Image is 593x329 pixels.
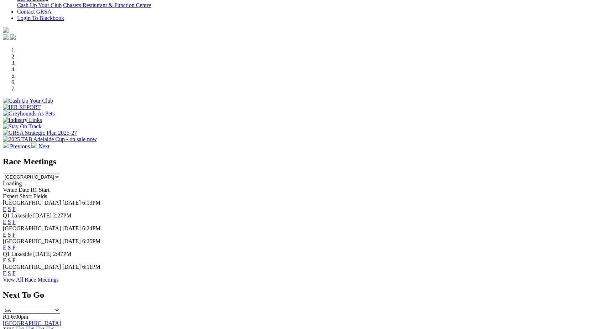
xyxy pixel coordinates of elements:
span: R1 Start [31,187,50,193]
span: [DATE] [62,225,81,231]
span: Fields [33,193,47,199]
span: Venue [3,187,17,193]
span: [GEOGRAPHIC_DATA] [3,264,61,270]
span: [DATE] [62,238,81,244]
a: F [12,257,16,263]
span: Date [19,187,29,193]
img: Greyhounds As Pets [3,110,55,117]
span: R1 [3,314,10,320]
span: 6:24PM [82,225,101,231]
span: Short [20,193,32,199]
img: Stay On Track [3,123,41,130]
span: [DATE] [62,200,81,206]
span: 6:00pm [11,314,28,320]
span: Loading... [3,180,26,186]
a: View All Race Meetings [3,277,59,283]
span: Expert [3,193,18,199]
span: [DATE] [62,264,81,270]
span: Q1 Lakeside [3,251,32,257]
a: F [12,219,16,225]
a: E [3,245,6,251]
a: S [8,219,11,225]
a: Chasers Restaurant & Function Centre [63,2,151,8]
span: 2:47PM [53,251,72,257]
span: [GEOGRAPHIC_DATA] [3,200,61,206]
h2: Next To Go [3,290,590,300]
a: E [3,206,6,212]
a: S [8,270,11,276]
span: Next [38,143,50,149]
span: [DATE] [33,212,52,219]
span: [DATE] [33,251,52,257]
span: Q1 Lakeside [3,212,32,219]
span: 6:11PM [82,264,100,270]
img: IER REPORT [3,104,41,110]
img: facebook.svg [3,34,9,40]
a: F [12,206,16,212]
span: Previous [10,143,30,149]
a: Next [31,143,50,149]
a: S [8,206,11,212]
a: F [12,270,16,276]
img: chevron-right-pager-white.svg [31,143,37,148]
a: E [3,219,6,225]
span: [GEOGRAPHIC_DATA] [3,238,61,244]
div: Bar & Dining [17,2,590,9]
a: F [12,245,16,251]
a: E [3,232,6,238]
span: 6:13PM [82,200,101,206]
a: F [12,232,16,238]
img: Cash Up Your Club [3,98,53,104]
a: Login To Blackbook [17,15,64,21]
a: Contact GRSA [17,9,51,15]
span: [GEOGRAPHIC_DATA] [3,225,61,231]
a: S [8,257,11,263]
a: [GEOGRAPHIC_DATA] [3,320,61,326]
a: S [8,232,11,238]
a: Previous [3,143,31,149]
a: E [3,270,6,276]
a: E [3,257,6,263]
img: GRSA Strategic Plan 2025-27 [3,130,77,136]
a: Cash Up Your Club [17,2,62,8]
img: logo-grsa-white.png [3,27,9,33]
img: twitter.svg [10,34,16,40]
a: S [8,245,11,251]
span: 2:27PM [53,212,72,219]
h2: Race Meetings [3,157,590,166]
img: Industry Links [3,117,42,123]
span: 6:25PM [82,238,101,244]
img: 2025 TAB Adelaide Cup - on sale now [3,136,97,143]
img: chevron-left-pager-white.svg [3,143,9,148]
